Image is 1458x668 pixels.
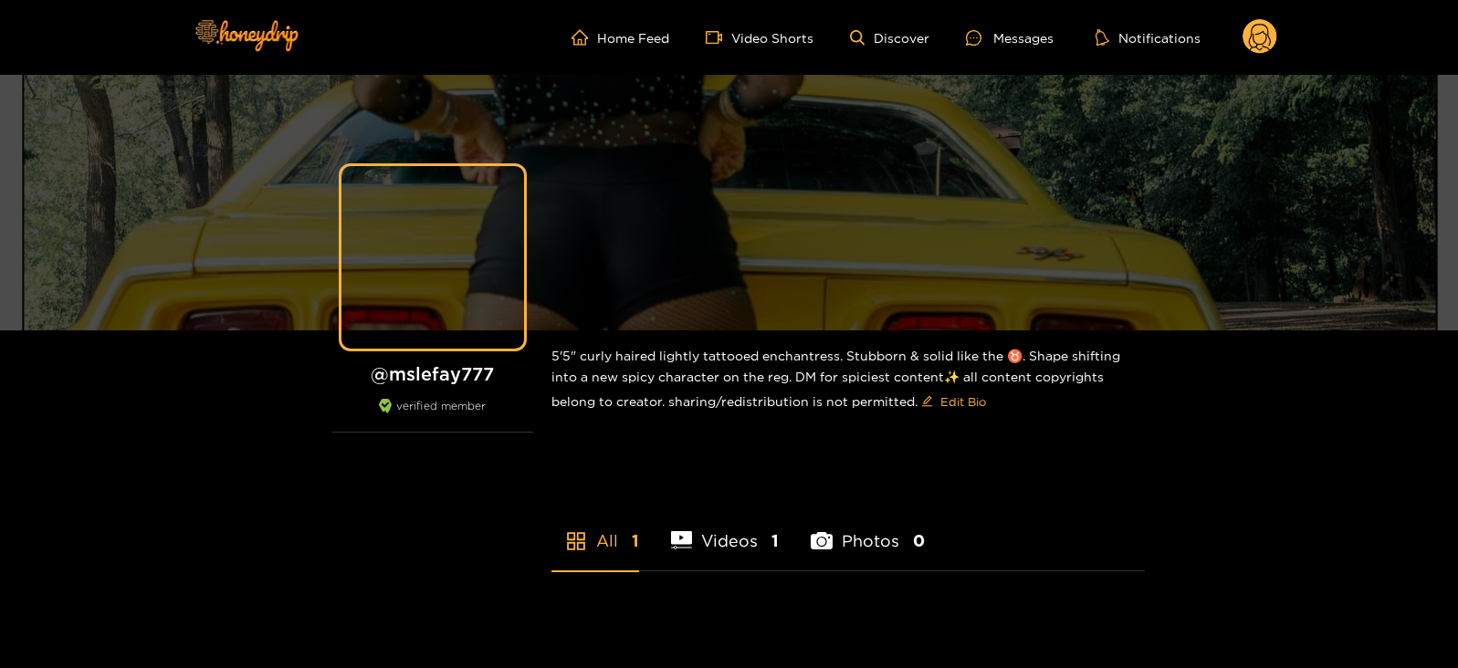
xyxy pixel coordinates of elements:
span: 0 [913,529,925,552]
span: video-camera [706,29,731,46]
button: Notifications [1090,28,1206,47]
button: editEdit Bio [918,387,990,416]
span: edit [921,395,933,409]
div: verified member [332,399,533,433]
a: Video Shorts [706,29,813,46]
li: All [551,488,639,570]
li: Videos [671,488,780,570]
span: Edit Bio [940,392,986,411]
div: 5'5" curly haired lightly tattooed enchantress. Stubborn & solid like the ♉️. Shape shifting into... [551,330,1145,431]
span: appstore [565,530,587,552]
li: Photos [811,488,925,570]
a: Discover [850,30,929,46]
span: home [572,29,597,46]
a: Home Feed [572,29,669,46]
span: 1 [771,529,779,552]
span: 1 [632,529,639,552]
h1: @ mslefay777 [332,362,533,385]
div: Messages [966,27,1054,48]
